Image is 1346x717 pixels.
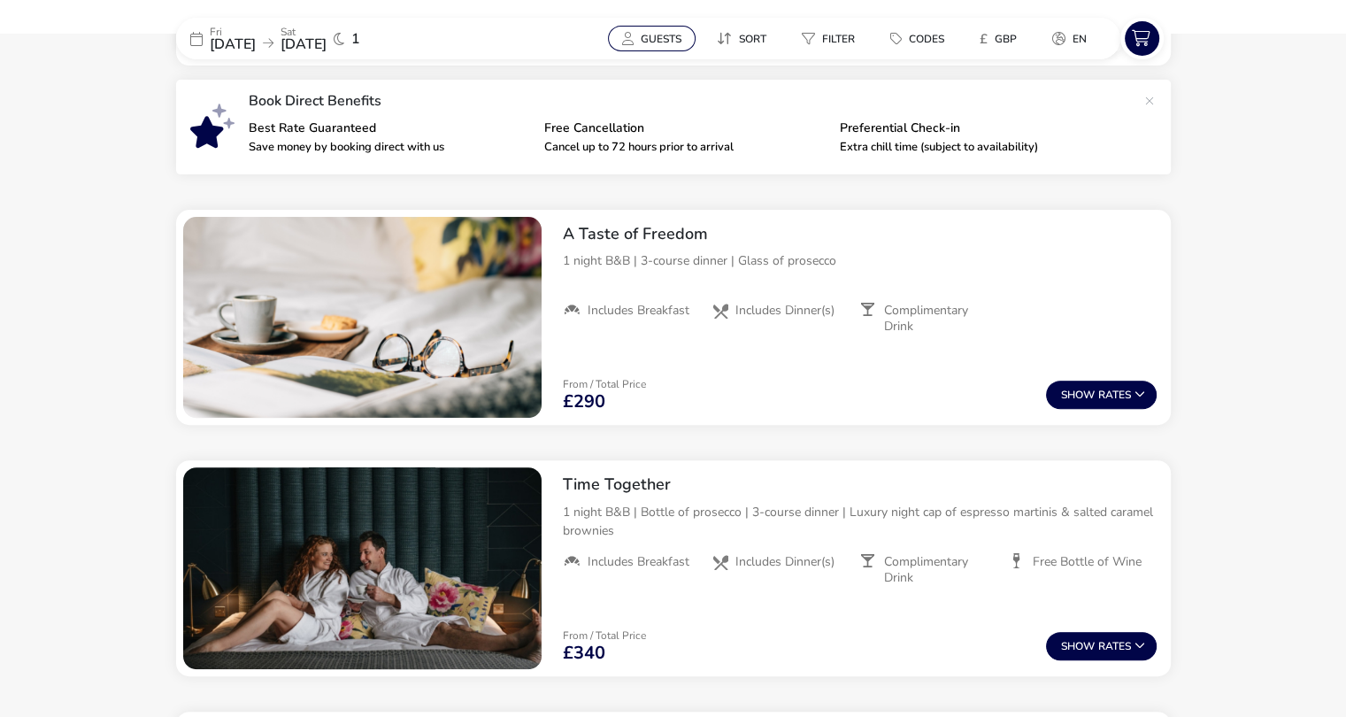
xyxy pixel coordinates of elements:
[563,393,605,411] span: £290
[788,26,869,51] button: Filter
[703,26,781,51] button: Sort
[563,474,1157,495] h2: Time Together
[1033,554,1142,570] span: Free Bottle of Wine
[840,122,1121,135] p: Preferential Check-in
[588,303,689,319] span: Includes Breakfast
[876,26,965,51] naf-pibe-menu-bar-item: Codes
[210,35,256,54] span: [DATE]
[249,122,530,135] p: Best Rate Guaranteed
[588,554,689,570] span: Includes Breakfast
[1061,389,1098,401] span: Show
[876,26,958,51] button: Codes
[1073,32,1087,46] span: en
[608,26,703,51] naf-pibe-menu-bar-item: Guests
[1061,641,1098,652] span: Show
[739,32,766,46] span: Sort
[563,379,646,389] p: From / Total Price
[1046,632,1157,660] button: ShowRates
[822,32,855,46] span: Filter
[735,303,835,319] span: Includes Dinner(s)
[249,94,1135,108] p: Book Direct Benefits
[544,122,826,135] p: Free Cancellation
[608,26,696,51] button: Guests
[563,644,605,662] span: £340
[965,26,1031,51] button: £GBP
[995,32,1017,46] span: GBP
[980,30,988,48] i: £
[884,303,994,335] span: Complimentary Drink
[563,224,1157,244] h2: A Taste of Freedom
[884,554,994,586] span: Complimentary Drink
[735,554,835,570] span: Includes Dinner(s)
[183,467,542,669] swiper-slide: 1 / 1
[210,27,256,37] p: Fri
[563,503,1157,540] p: 1 night B&B | Bottle of prosecco | 3-course dinner | Luxury night cap of espresso martinis & salt...
[703,26,788,51] naf-pibe-menu-bar-item: Sort
[351,32,360,46] span: 1
[183,217,542,419] swiper-slide: 1 / 1
[563,251,1157,270] p: 1 night B&B | 3-course dinner | Glass of prosecco
[281,27,327,37] p: Sat
[965,26,1038,51] naf-pibe-menu-bar-item: £GBP
[840,142,1121,153] p: Extra chill time (subject to availability)
[563,630,646,641] p: From / Total Price
[544,142,826,153] p: Cancel up to 72 hours prior to arrival
[549,460,1171,600] div: Time Together1 night B&B | Bottle of prosecco | 3-course dinner | Luxury night cap of espresso ma...
[909,32,944,46] span: Codes
[249,142,530,153] p: Save money by booking direct with us
[1038,26,1101,51] button: en
[281,35,327,54] span: [DATE]
[549,210,1171,350] div: A Taste of Freedom1 night B&B | 3-course dinner | Glass of proseccoIncludes BreakfastIncludes Din...
[176,18,442,59] div: Fri[DATE]Sat[DATE]1
[1038,26,1108,51] naf-pibe-menu-bar-item: en
[641,32,681,46] span: Guests
[788,26,876,51] naf-pibe-menu-bar-item: Filter
[1046,381,1157,409] button: ShowRates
